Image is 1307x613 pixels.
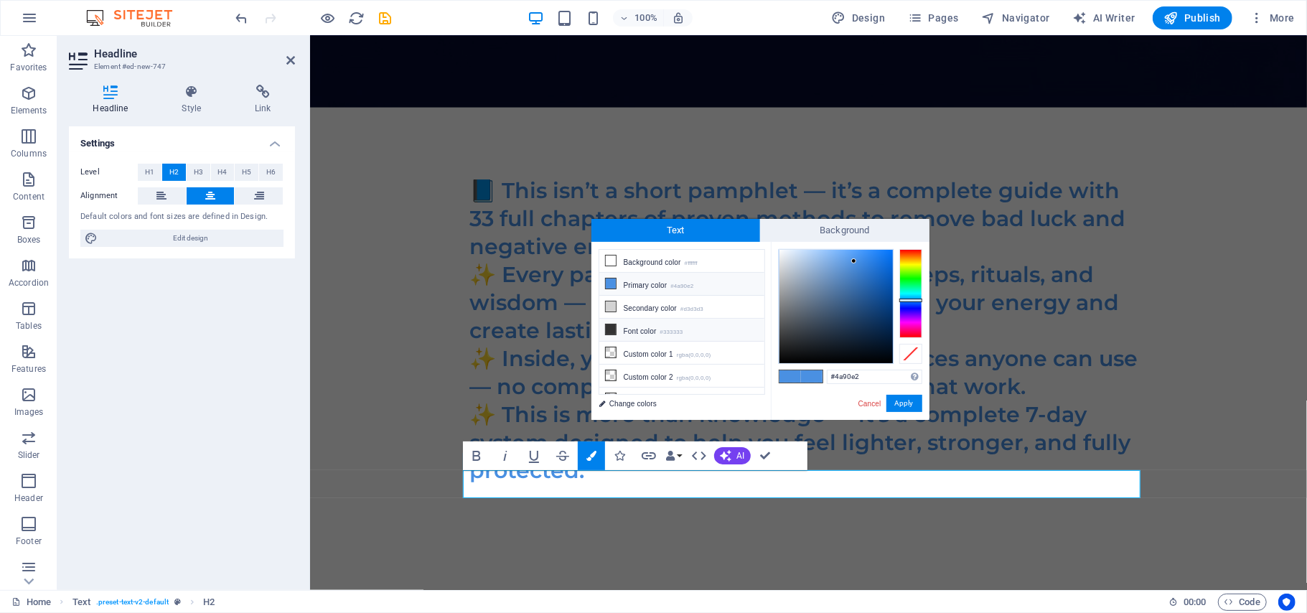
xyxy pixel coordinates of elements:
[194,164,203,181] span: H3
[102,230,279,247] span: Edit design
[1224,594,1260,611] span: Code
[233,9,250,27] button: undo
[203,594,215,611] span: Click to select. Double-click to edit
[69,126,295,152] h4: Settings
[779,370,801,383] span: #4a90e2
[187,164,210,181] button: H3
[685,441,713,470] button: HTML
[685,258,698,268] small: #ffffff
[826,6,891,29] button: Design
[80,164,138,181] label: Level
[1184,594,1206,611] span: 00 00
[463,441,490,470] button: Bold (Ctrl+B)
[72,594,215,611] nav: breadcrumb
[752,441,779,470] button: Confirm (Ctrl+⏎)
[18,449,40,461] p: Slider
[886,395,922,412] button: Apply
[16,535,42,547] p: Footer
[348,9,365,27] button: reload
[599,365,764,388] li: Custom color 2
[14,492,43,504] p: Header
[72,594,90,611] span: Click to select. Double-click to edit
[94,47,295,60] h2: Headline
[266,164,276,181] span: H6
[908,11,958,25] span: Pages
[235,164,258,181] button: H5
[857,398,883,409] a: Cancel
[982,11,1050,25] span: Navigator
[14,406,44,418] p: Images
[1153,6,1232,29] button: Publish
[1194,596,1196,607] span: :
[80,211,284,223] div: Default colors and font sizes are defined in Design.
[80,230,284,247] button: Edit design
[259,164,283,181] button: H6
[760,219,929,242] span: Background
[69,85,158,115] h4: Headline
[599,296,764,319] li: Secondary color
[591,219,761,242] span: Text
[902,6,964,29] button: Pages
[714,447,751,464] button: AI
[801,370,823,383] span: #4a90e2
[83,9,190,27] img: Editor Logo
[377,9,394,27] button: save
[96,594,169,611] span: . preset-text-v2-default
[10,62,47,73] p: Favorites
[670,281,693,291] small: #4a90e2
[158,85,231,115] h4: Style
[11,594,51,611] a: Click to cancel selection. Double-click to open Pages
[319,9,337,27] button: Click here to leave preview mode and continue editing
[599,388,764,411] li: Custom color 3
[17,234,41,245] p: Boxes
[94,60,266,73] h3: Element #ed-new-747
[13,191,44,202] p: Content
[231,85,295,115] h4: Link
[145,164,154,181] span: H1
[832,11,886,25] span: Design
[606,441,634,470] button: Icons
[613,9,664,27] button: 100%
[520,441,548,470] button: Underline (Ctrl+U)
[591,395,758,413] a: Change colors
[599,273,764,296] li: Primary color
[1218,594,1267,611] button: Code
[11,105,47,116] p: Elements
[169,164,179,181] span: H2
[664,441,684,470] button: Data Bindings
[217,164,227,181] span: H4
[174,598,181,606] i: This element is a customizable preset
[660,327,683,337] small: #333333
[634,9,657,27] h6: 100%
[378,10,394,27] i: Save (Ctrl+S)
[1067,6,1141,29] button: AI Writer
[242,164,251,181] span: H5
[680,304,703,314] small: #d3d3d3
[672,11,685,24] i: On resize automatically adjust zoom level to fit chosen device.
[549,441,576,470] button: Strikethrough
[1164,11,1221,25] span: Publish
[234,10,250,27] i: Undo: Change orientation (Ctrl+Z)
[80,187,138,205] label: Alignment
[737,451,745,460] span: AI
[976,6,1056,29] button: Navigator
[677,373,711,383] small: rgba(0,0,0,0)
[1250,11,1295,25] span: More
[1168,594,1207,611] h6: Session time
[138,164,161,181] button: H1
[599,319,764,342] li: Font color
[349,10,365,27] i: Reload page
[11,363,46,375] p: Features
[1244,6,1301,29] button: More
[211,164,235,181] button: H4
[578,441,605,470] button: Colors
[635,441,662,470] button: Link
[899,344,922,364] div: Clear Color Selection
[1073,11,1135,25] span: AI Writer
[677,350,711,360] small: rgba(0,0,0,0)
[16,320,42,332] p: Tables
[9,277,49,289] p: Accordion
[1278,594,1296,611] button: Usercentrics
[492,441,519,470] button: Italic (Ctrl+I)
[11,148,47,159] p: Columns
